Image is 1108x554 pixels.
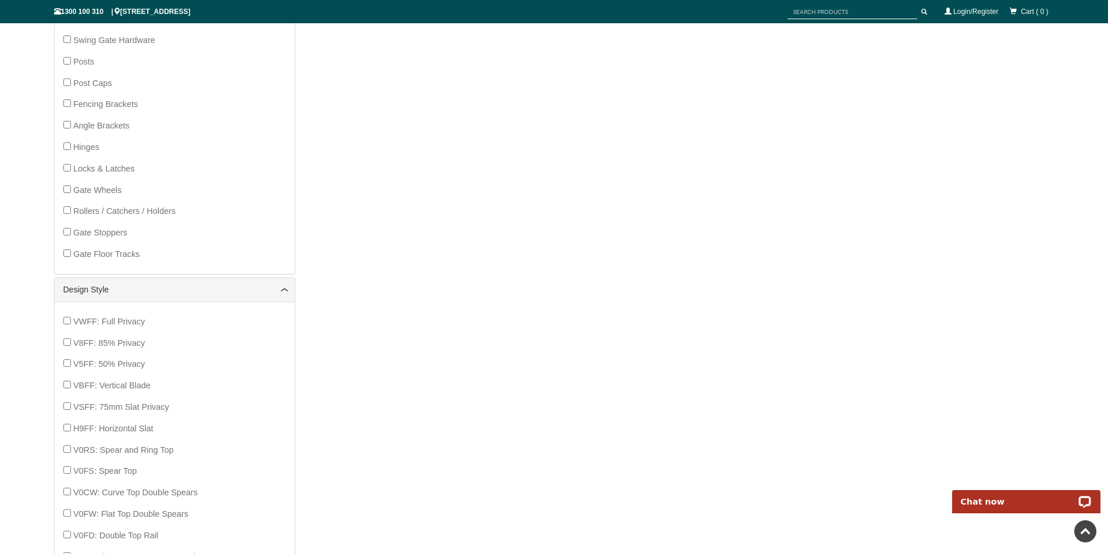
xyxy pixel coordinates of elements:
a: Design Style [63,284,286,296]
span: VWFF: Full Privacy [73,317,145,326]
span: H9FF: Horizontal Slat [73,424,154,433]
span: Rollers / Catchers / Holders [73,206,176,216]
span: VSFF: 75mm Slat Privacy [73,402,169,412]
span: Gate Wheels [73,185,122,195]
span: VBFF: Vertical Blade [73,381,151,390]
span: Gate Stoppers [73,228,127,237]
span: V0FD: Double Top Rail [73,531,158,540]
iframe: LiveChat chat widget [945,477,1108,513]
span: V0CW: Curve Top Double Spears [73,488,198,497]
span: Post Caps [73,78,112,88]
a: Login/Register [953,8,998,16]
span: V0RS: Spear and Ring Top [73,445,174,455]
span: Swing Gate Hardware [73,35,155,45]
span: V8FF: 85% Privacy [73,338,145,348]
span: V5FF: 50% Privacy [73,359,145,369]
span: Fencing Brackets [73,99,138,109]
span: 1300 100 310 | [STREET_ADDRESS] [54,8,191,16]
span: Locks & Latches [73,164,135,173]
span: V0FW: Flat Top Double Spears [73,509,188,519]
span: V0FS: Spear Top [73,466,137,476]
span: Angle Brackets [73,121,130,130]
span: Posts [73,57,94,66]
span: Hinges [73,142,99,152]
input: SEARCH PRODUCTS [788,5,917,19]
span: Gate Floor Tracks [73,249,140,259]
span: Cart ( 0 ) [1021,8,1048,16]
